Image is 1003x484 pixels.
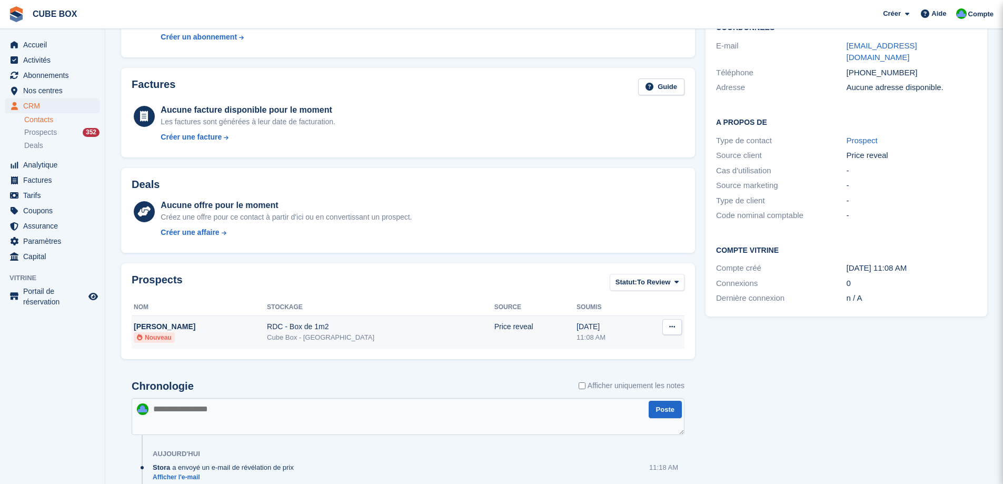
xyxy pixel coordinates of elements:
[847,136,878,145] a: Prospect
[716,82,846,94] div: Adresse
[610,274,684,291] button: Statut: To Review
[716,67,846,79] div: Téléphone
[637,277,670,288] span: To Review
[968,9,994,19] span: Compte
[716,150,846,162] div: Source client
[847,180,977,192] div: -
[23,68,86,83] span: Abonnements
[24,141,43,151] span: Deals
[23,157,86,172] span: Analytique
[5,53,100,67] a: menu
[716,40,846,64] div: E-mail
[23,234,86,249] span: Paramètres
[716,244,977,255] h2: Compte vitrine
[716,165,846,177] div: Cas d'utilisation
[5,83,100,98] a: menu
[716,262,846,274] div: Compte créé
[132,179,160,191] h2: Deals
[153,462,170,472] span: Stora
[134,321,267,332] div: [PERSON_NAME]
[5,173,100,187] a: menu
[8,6,24,22] img: stora-icon-8386f47178a22dfd0bd8f6a31ec36ba5ce8667c1dd55bd0f319d3a0aa187defe.svg
[847,41,917,62] a: [EMAIL_ADDRESS][DOMAIN_NAME]
[24,127,100,138] a: Prospects 352
[5,249,100,264] a: menu
[649,462,678,472] div: 11:18 AM
[161,32,339,43] a: Créer un abonnement
[716,292,846,304] div: Dernière connexion
[161,199,412,212] div: Aucune offre pour le moment
[579,380,684,391] label: Afficher uniquement les notes
[137,403,148,415] img: Cube Box
[23,173,86,187] span: Factures
[132,78,175,96] h2: Factures
[153,473,299,482] a: Afficher l'e-mail
[161,116,335,127] div: Les factures sont générées à leur date de facturation.
[9,273,105,283] span: Vitrine
[494,299,577,316] th: Source
[716,116,977,127] h2: A propos de
[847,210,977,222] div: -
[23,188,86,203] span: Tarifs
[847,262,977,274] div: [DATE] 11:08 AM
[24,115,100,125] a: Contacts
[87,290,100,303] a: Boutique d'aperçu
[716,180,846,192] div: Source marketing
[132,274,183,293] h2: Prospects
[5,234,100,249] a: menu
[716,278,846,290] div: Connexions
[649,401,682,418] button: Poste
[23,286,86,307] span: Portail de réservation
[23,219,86,233] span: Assurance
[579,380,585,391] input: Afficher uniquement les notes
[161,132,222,143] div: Créer une facture
[267,299,494,316] th: Stockage
[161,104,335,116] div: Aucune facture disponible pour le moment
[883,8,901,19] span: Créer
[5,98,100,113] a: menu
[161,227,219,238] div: Créer une affaire
[5,219,100,233] a: menu
[5,203,100,218] a: menu
[161,212,412,223] div: Créez une offre pour ce contact à partir d'ici ou en convertissant un prospect.
[24,140,100,151] a: Deals
[931,8,946,19] span: Aide
[638,78,684,96] a: Guide
[847,292,977,304] div: n / A
[132,380,194,392] h2: Chronologie
[847,82,977,94] div: Aucune adresse disponible.
[28,5,81,23] a: CUBE BOX
[267,332,494,343] div: Cube Box - [GEOGRAPHIC_DATA]
[24,127,57,137] span: Prospects
[153,462,299,472] div: a envoyé un e-mail de révélation de prix
[153,450,200,458] div: Aujourd'hui
[577,332,638,343] div: 11:08 AM
[847,67,977,79] div: [PHONE_NUMBER]
[577,299,638,316] th: Soumis
[161,132,335,143] a: Créer une facture
[716,135,846,147] div: Type de contact
[5,188,100,203] a: menu
[847,150,977,162] div: Price reveal
[494,321,577,332] div: Price reveal
[134,332,175,343] li: Nouveau
[83,128,100,137] div: 352
[5,68,100,83] a: menu
[23,83,86,98] span: Nos centres
[847,195,977,207] div: -
[847,278,977,290] div: 0
[956,8,967,19] img: Cube Box
[5,286,100,307] a: menu
[716,195,846,207] div: Type de client
[23,37,86,52] span: Accueil
[23,98,86,113] span: CRM
[23,53,86,67] span: Activités
[847,165,977,177] div: -
[267,321,494,332] div: RDC - Box de 1m2
[5,157,100,172] a: menu
[23,203,86,218] span: Coupons
[577,321,638,332] div: [DATE]
[5,37,100,52] a: menu
[716,210,846,222] div: Code nominal comptable
[23,249,86,264] span: Capital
